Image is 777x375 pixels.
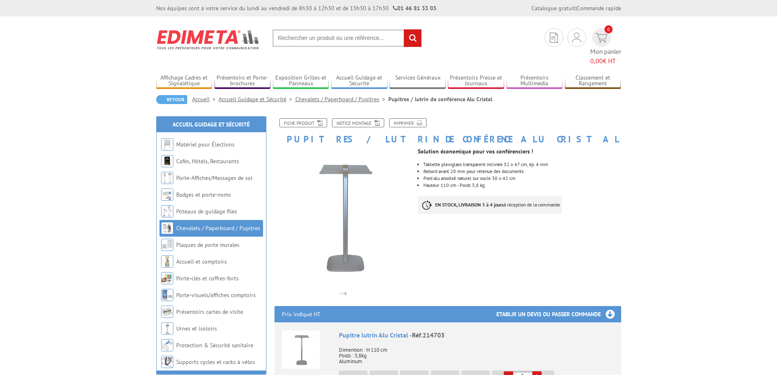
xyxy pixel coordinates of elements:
a: Chevalets / Paperboard / Pupitres [295,95,388,103]
a: Fiche produit [279,118,327,127]
li: Hauteur 110 cm - Poids 3,8 kg [423,183,621,188]
input: rechercher [404,29,421,47]
a: Exposition Grilles et Panneaux [273,74,329,88]
a: Notice Montage [332,118,384,127]
span: Réf.214703 [412,331,445,339]
a: Catalogue gratuit [531,4,576,12]
img: devis rapide [550,33,558,43]
li: Rebord avant 20 mm pour retenue des documents [423,169,621,174]
li: Pied alu anodisé naturel sur socle 30 x 42 cm [423,176,621,181]
a: Badges et porte-noms [176,191,231,198]
a: devis rapide 0 Mon panier 0,00€ HT [590,28,621,66]
img: Urnes et isoloirs [161,322,173,335]
a: Plaques de porte murales [176,241,239,249]
a: Urnes et isoloirs [176,325,217,332]
a: Porte-visuels/affiches comptoirs [176,291,256,299]
div: Pupitre lutrin Alu Cristal - [339,331,614,340]
a: Accueil [192,95,219,103]
a: Chevalets / Paperboard / Pupitres [176,224,260,232]
a: Accueil Guidage et Sécurité [331,74,387,88]
img: 214703_pupitre_de_face.jpg [274,148,412,286]
a: Imprimer [389,118,427,127]
img: Poteaux de guidage files [161,205,173,217]
a: Services Généraux [390,74,446,88]
a: Retour [156,95,187,104]
span: 0 [604,25,613,33]
span: Mon panier [590,47,621,66]
li: Tablette plexiglass transparent inclinée 32 x 47 cm, ép. 4 mm [423,162,621,167]
p: à réception de la commande [418,196,562,214]
img: Plaques de porte murales [161,239,173,251]
a: Commande rapide [577,4,621,12]
a: Présentoirs et Porte-brochures [215,74,271,88]
a: Accueil Guidage et Sécurité [219,95,295,103]
img: Porte-clés et coffres-forts [161,272,173,284]
a: Porte-clés et coffres-forts [176,275,239,282]
input: Rechercher un produit ou une référence... [272,29,422,47]
p: Solution économique pour vos conférenciers ! [418,149,621,154]
img: Edimeta [156,24,260,55]
span: € HT [590,56,621,66]
li: Pupitres / lutrin de conférence Alu Cristal [388,95,492,103]
p: Dimention : H 110 cm Poids : 3,8kg Aluminum [339,342,614,364]
a: Affichage Cadres et Signalétique [156,74,213,88]
img: devis rapide [595,33,607,42]
a: Protection & Sécurité sanitaire [176,342,253,349]
a: Porte-Affiches/Messages de sol [176,174,252,182]
div: | [531,4,621,12]
a: Accueil et comptoirs [176,258,227,265]
strong: EN STOCK, LIVRAISON 3 à 4 jours [435,202,504,208]
img: Porte-visuels/affiches comptoirs [161,289,173,301]
img: Badges et porte-noms [161,189,173,201]
span: 0,00 [590,57,603,65]
p: Prix indiqué HT [282,306,321,322]
a: Présentoirs cartes de visite [176,308,243,315]
a: Poteaux de guidage files [176,208,237,215]
a: Présentoirs Presse et Journaux [448,74,504,88]
img: Supports cycles et racks à vélos [161,356,173,368]
a: Présentoirs Multimédia [507,74,563,88]
a: Matériel pour Élections [176,141,235,148]
a: Supports cycles et racks à vélos [176,358,255,366]
img: Chevalets / Paperboard / Pupitres [161,222,173,234]
a: Accueil Guidage et Sécurité [173,121,250,128]
h3: Etablir un devis ou passer commande [496,306,621,322]
img: Pupitre lutrin Alu Cristal [282,331,320,369]
img: Présentoirs cartes de visite [161,306,173,318]
img: Protection & Sécurité sanitaire [161,339,173,351]
img: Cafés, Hôtels, Restaurants [161,155,173,167]
img: Accueil et comptoirs [161,255,173,268]
div: Nos équipes sont à votre service du lundi au vendredi de 8h30 à 12h30 et de 13h30 à 17h30 [156,4,436,12]
img: Porte-Affiches/Messages de sol [161,172,173,184]
strong: 01 46 81 33 03 [393,4,436,12]
a: Classement et Rangement [565,74,621,88]
img: Matériel pour Élections [161,138,173,151]
img: devis rapide [572,33,581,42]
a: Cafés, Hôtels, Restaurants [176,158,239,165]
